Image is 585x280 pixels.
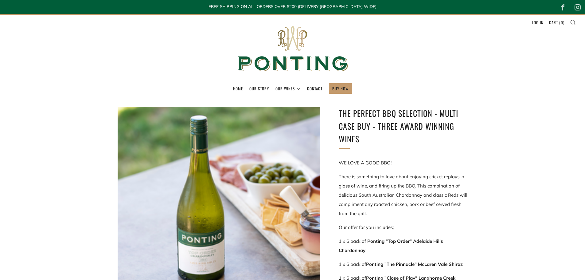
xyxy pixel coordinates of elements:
[339,260,468,269] p: 1 x 6 pack of
[549,18,564,27] a: Cart (0)
[233,84,243,93] a: Home
[231,15,354,83] img: Ponting Wines
[339,238,443,253] b: Ponting "Top Order" Adelaide Hills Chardonnay
[339,107,468,145] h1: The perfect BBQ selection - MULTI CASE BUY - Three award winning wines
[366,261,463,267] strong: Ponting "The Pinnacle" McLaren Vale Shiraz
[332,84,349,93] a: BUY NOW
[339,172,468,218] p: There is something to love about enjoying cricket replays, a glass of wine, and firing up the BBQ...
[339,158,468,168] p: WE LOVE A GOOD BBQ!
[339,237,468,255] p: 1 x 6 pack of
[249,84,269,93] a: Our Story
[275,84,301,93] a: Our Wines
[339,223,468,232] p: Our offer for you includes;
[532,18,544,27] a: Log in
[307,84,322,93] a: Contact
[561,19,563,26] span: 0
